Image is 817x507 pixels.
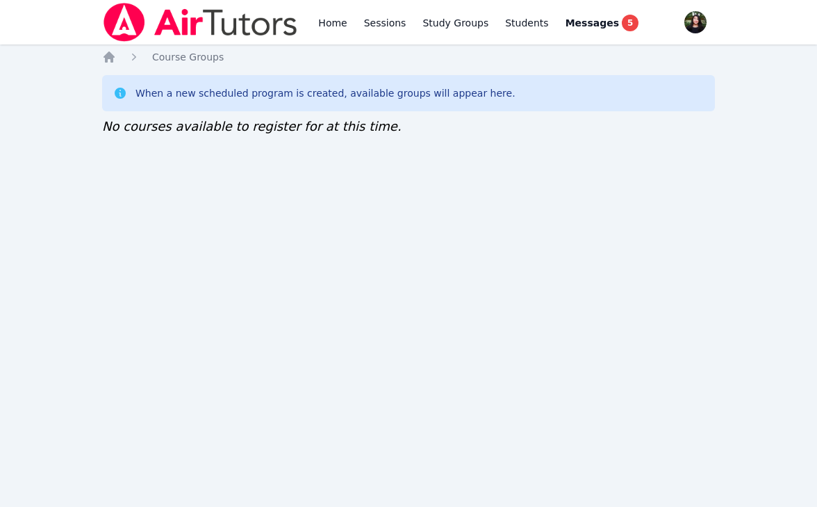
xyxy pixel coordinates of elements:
[102,50,715,64] nav: Breadcrumb
[152,50,224,64] a: Course Groups
[135,86,515,100] div: When a new scheduled program is created, available groups will appear here.
[102,119,402,134] span: No courses available to register for at this time.
[102,3,299,42] img: Air Tutors
[152,51,224,63] span: Course Groups
[566,16,619,30] span: Messages
[622,15,638,31] span: 5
